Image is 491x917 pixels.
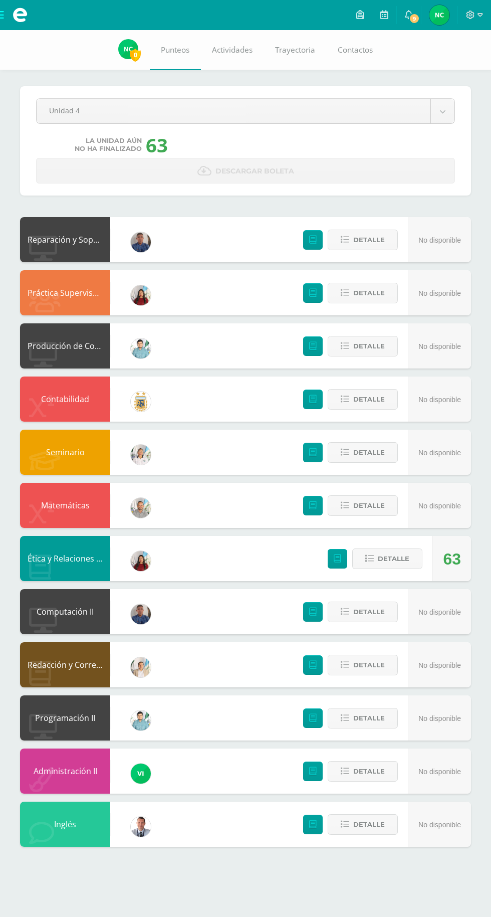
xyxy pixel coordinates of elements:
[418,449,461,457] span: No disponible
[418,236,461,244] span: No disponible
[353,709,385,727] span: Detalle
[353,762,385,781] span: Detalle
[75,137,142,153] span: La unidad aún no ha finalizado
[131,445,151,465] img: ff49d6f1e69e7cb1b5d921c0ef477f28.png
[328,708,398,728] button: Detalle
[131,764,151,784] img: a241c2b06c5b4daf9dd7cbc5f490cd0f.png
[353,603,385,621] span: Detalle
[353,337,385,355] span: Detalle
[150,30,201,70] a: Punteos
[418,396,461,404] span: No disponible
[378,549,409,568] span: Detalle
[20,642,110,687] div: Redacción y Correspondecia II
[418,821,461,829] span: No disponible
[20,749,110,794] div: Administración II
[429,5,449,25] img: c79cd0dc7cfedcae8f78935285f87ab7.png
[20,695,110,741] div: Programación II
[328,336,398,356] button: Detalle
[20,377,110,422] div: Contabilidad
[409,13,420,24] span: 9
[215,159,294,184] span: Descargar boleta
[20,589,110,634] div: Computación II
[353,231,385,249] span: Detalle
[131,710,151,730] img: 3bbeeb896b161c296f86561e735fa0fc.png
[328,761,398,782] button: Detalle
[328,230,398,250] button: Detalle
[327,30,384,70] a: Contactos
[443,536,461,582] div: 63
[20,802,110,847] div: Inglés
[212,45,253,55] span: Actividades
[131,232,151,252] img: bf66807720f313c6207fc724d78fb4d0.png
[131,392,151,412] img: ed7f1540a141288a9aef5cdb5b9f3fc6.png
[131,498,151,518] img: cc1b255efc37a3b08056c53a70f661ad.png
[146,132,168,158] div: 63
[418,502,461,510] span: No disponible
[131,551,151,571] img: 2a9226028aa254eb8bf160ce7b8ff5e0.png
[201,30,264,70] a: Actividades
[131,338,151,358] img: 3bbeeb896b161c296f86561e735fa0fc.png
[353,443,385,462] span: Detalle
[353,815,385,834] span: Detalle
[20,483,110,528] div: Matemáticas
[264,30,327,70] a: Trayectoria
[328,442,398,463] button: Detalle
[131,657,151,677] img: f96c4e5d2641a63132d01c8857867525.png
[328,655,398,675] button: Detalle
[418,714,461,722] span: No disponible
[353,496,385,515] span: Detalle
[418,608,461,616] span: No disponible
[20,323,110,369] div: Producción de Contenidos Digitales
[131,604,151,624] img: bf66807720f313c6207fc724d78fb4d0.png
[418,768,461,776] span: No disponible
[37,99,454,123] a: Unidad 4
[131,817,151,837] img: 15665d9db7c334c2905e1587f3c0848d.png
[20,270,110,315] div: Práctica Supervisada
[20,217,110,262] div: Reparación y Soporte Técnico
[130,49,141,61] span: 0
[328,283,398,303] button: Detalle
[275,45,315,55] span: Trayectoria
[328,389,398,410] button: Detalle
[353,656,385,674] span: Detalle
[118,39,138,59] img: c79cd0dc7cfedcae8f78935285f87ab7.png
[352,548,422,569] button: Detalle
[49,99,418,122] span: Unidad 4
[131,285,151,305] img: 2a9226028aa254eb8bf160ce7b8ff5e0.png
[328,814,398,835] button: Detalle
[328,495,398,516] button: Detalle
[328,602,398,622] button: Detalle
[353,390,385,409] span: Detalle
[20,430,110,475] div: Seminario
[338,45,373,55] span: Contactos
[161,45,189,55] span: Punteos
[418,342,461,350] span: No disponible
[418,661,461,669] span: No disponible
[353,284,385,302] span: Detalle
[20,536,110,581] div: Ética y Relaciones Humanas
[418,289,461,297] span: No disponible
